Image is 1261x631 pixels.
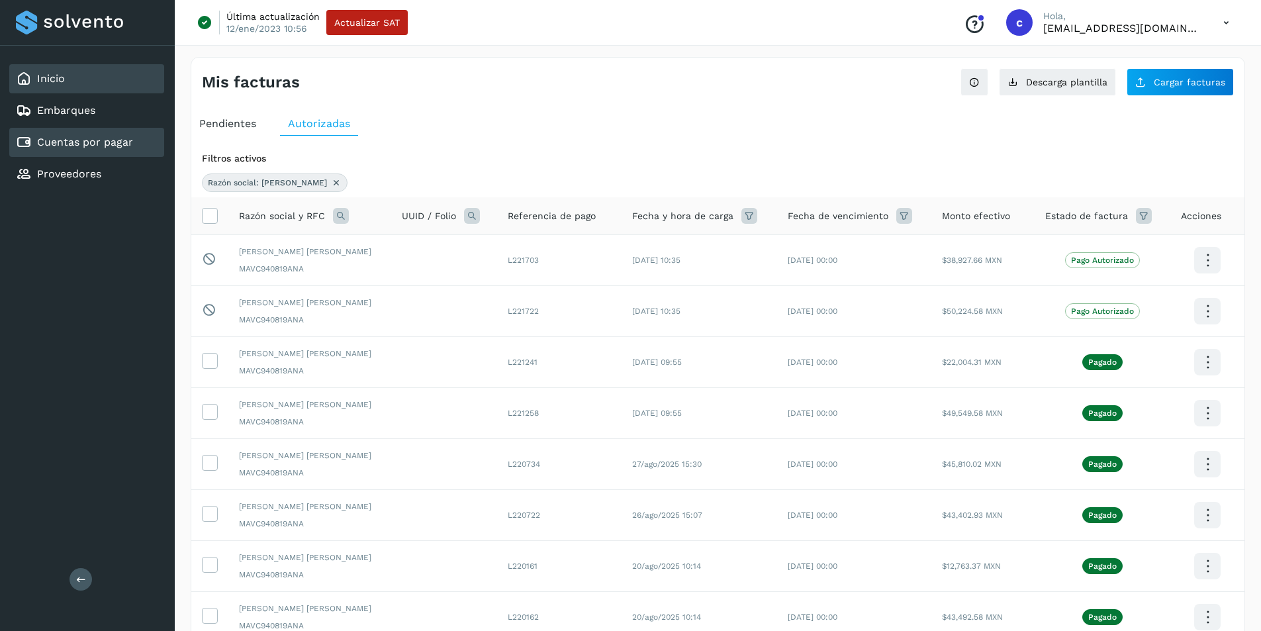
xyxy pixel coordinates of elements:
[788,561,837,571] span: [DATE] 00:00
[508,256,539,265] span: L221703
[1127,68,1234,96] button: Cargar facturas
[239,297,381,309] span: [PERSON_NAME] [PERSON_NAME]
[1071,256,1134,265] p: Pago Autorizado
[1154,77,1225,87] span: Cargar facturas
[788,209,888,223] span: Fecha de vencimiento
[239,518,381,530] span: MAVC940819ANA
[508,209,596,223] span: Referencia de pago
[632,561,701,571] span: 20/ago/2025 10:14
[226,23,307,34] p: 12/ene/2023 10:56
[508,307,539,316] span: L221722
[1088,358,1117,367] p: Pagado
[9,64,164,93] div: Inicio
[1181,209,1221,223] span: Acciones
[508,460,540,469] span: L220734
[239,348,381,360] span: [PERSON_NAME] [PERSON_NAME]
[9,160,164,189] div: Proveedores
[632,612,701,622] span: 20/ago/2025 10:14
[239,603,381,614] span: [PERSON_NAME] [PERSON_NAME]
[788,510,837,520] span: [DATE] 00:00
[9,128,164,157] div: Cuentas por pagar
[199,117,256,130] span: Pendientes
[239,399,381,411] span: [PERSON_NAME] [PERSON_NAME]
[632,256,680,265] span: [DATE] 10:35
[632,510,702,520] span: 26/ago/2025 15:07
[239,450,381,461] span: [PERSON_NAME] [PERSON_NAME]
[37,136,133,148] a: Cuentas por pagar
[1088,409,1117,418] p: Pagado
[942,561,1001,571] span: $12,763.37 MXN
[942,409,1003,418] span: $49,549.58 MXN
[202,73,300,92] h4: Mis facturas
[508,409,539,418] span: L221258
[508,358,537,367] span: L221241
[999,68,1116,96] button: Descarga plantilla
[1045,209,1128,223] span: Estado de factura
[1026,77,1107,87] span: Descarga plantilla
[402,209,456,223] span: UUID / Folio
[239,263,381,275] span: MAVC940819ANA
[288,117,350,130] span: Autorizadas
[632,209,733,223] span: Fecha y hora de carga
[1088,510,1117,520] p: Pagado
[942,460,1002,469] span: $45,810.02 MXN
[208,177,327,189] span: Razón social: [PERSON_NAME]
[326,10,408,35] button: Actualizar SAT
[1088,460,1117,469] p: Pagado
[239,467,381,479] span: MAVC940819ANA
[239,501,381,512] span: [PERSON_NAME] [PERSON_NAME]
[239,246,381,258] span: [PERSON_NAME] [PERSON_NAME]
[239,569,381,581] span: MAVC940819ANA
[1088,561,1117,571] p: Pagado
[508,612,539,622] span: L220162
[239,209,325,223] span: Razón social y RFC
[632,409,682,418] span: [DATE] 09:55
[202,152,1234,166] div: Filtros activos
[788,612,837,622] span: [DATE] 00:00
[37,72,65,85] a: Inicio
[788,256,837,265] span: [DATE] 00:00
[942,358,1002,367] span: $22,004.31 MXN
[632,358,682,367] span: [DATE] 09:55
[788,409,837,418] span: [DATE] 00:00
[9,96,164,125] div: Embarques
[202,173,348,192] div: Razón social: CESAR
[334,18,400,27] span: Actualizar SAT
[37,104,95,117] a: Embarques
[942,612,1003,622] span: $43,492.58 MXN
[226,11,320,23] p: Última actualización
[239,314,381,326] span: MAVC940819ANA
[942,307,1003,316] span: $50,224.58 MXN
[1043,22,1202,34] p: contabilidad5@easo.com
[788,358,837,367] span: [DATE] 00:00
[508,510,540,520] span: L220722
[239,416,381,428] span: MAVC940819ANA
[788,460,837,469] span: [DATE] 00:00
[37,168,101,180] a: Proveedores
[239,552,381,563] span: [PERSON_NAME] [PERSON_NAME]
[239,365,381,377] span: MAVC940819ANA
[788,307,837,316] span: [DATE] 00:00
[942,209,1010,223] span: Monto efectivo
[1071,307,1134,316] p: Pago Autorizado
[942,510,1003,520] span: $43,402.93 MXN
[508,561,537,571] span: L220161
[1043,11,1202,22] p: Hola,
[632,460,702,469] span: 27/ago/2025 15:30
[632,307,680,316] span: [DATE] 10:35
[1088,612,1117,622] p: Pagado
[942,256,1002,265] span: $38,927.66 MXN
